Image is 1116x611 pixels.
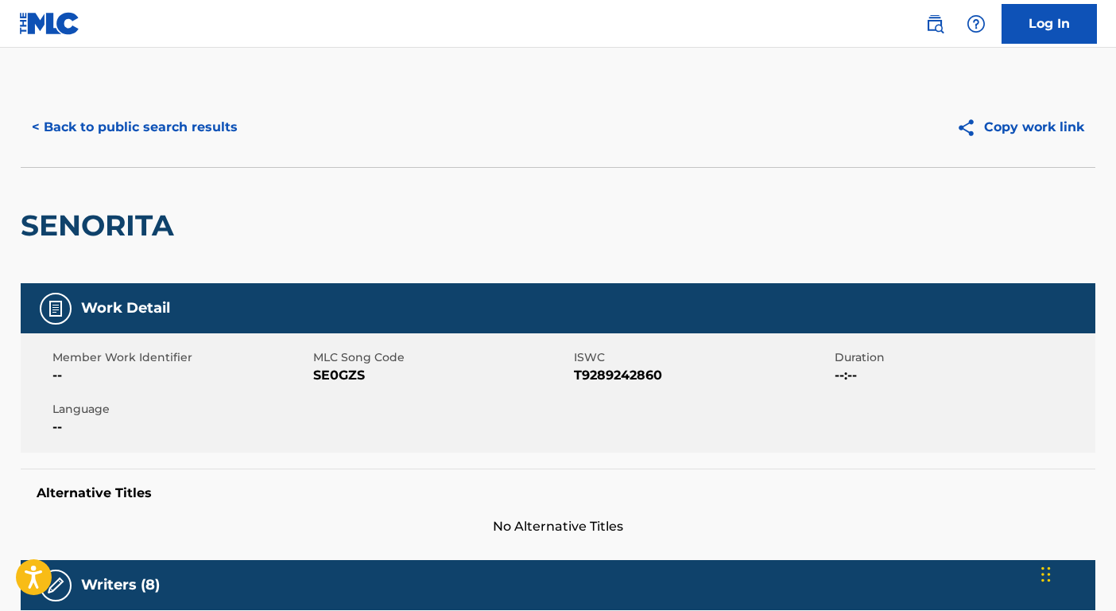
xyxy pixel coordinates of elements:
a: Public Search [919,8,951,40]
img: MLC Logo [19,12,80,35]
button: Copy work link [945,107,1095,147]
span: Duration [835,349,1091,366]
img: Work Detail [46,299,65,318]
span: Language [52,401,309,418]
img: Writers [46,576,65,595]
span: ISWC [574,349,831,366]
span: SE0GZS [313,366,570,385]
h2: SENORITA [21,208,182,243]
h5: Alternative Titles [37,485,1079,501]
span: -- [52,418,309,437]
button: < Back to public search results [21,107,249,147]
span: -- [52,366,309,385]
span: Member Work Identifier [52,349,309,366]
span: T9289242860 [574,366,831,385]
img: Copy work link [956,118,984,138]
h5: Work Detail [81,299,170,317]
iframe: Chat Widget [1037,535,1116,611]
h5: Writers (8) [81,576,160,594]
span: No Alternative Titles [21,517,1095,536]
div: Help [960,8,992,40]
a: Log In [1002,4,1097,44]
div: Drag [1041,551,1051,598]
img: help [967,14,986,33]
span: MLC Song Code [313,349,570,366]
img: search [925,14,944,33]
span: --:-- [835,366,1091,385]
